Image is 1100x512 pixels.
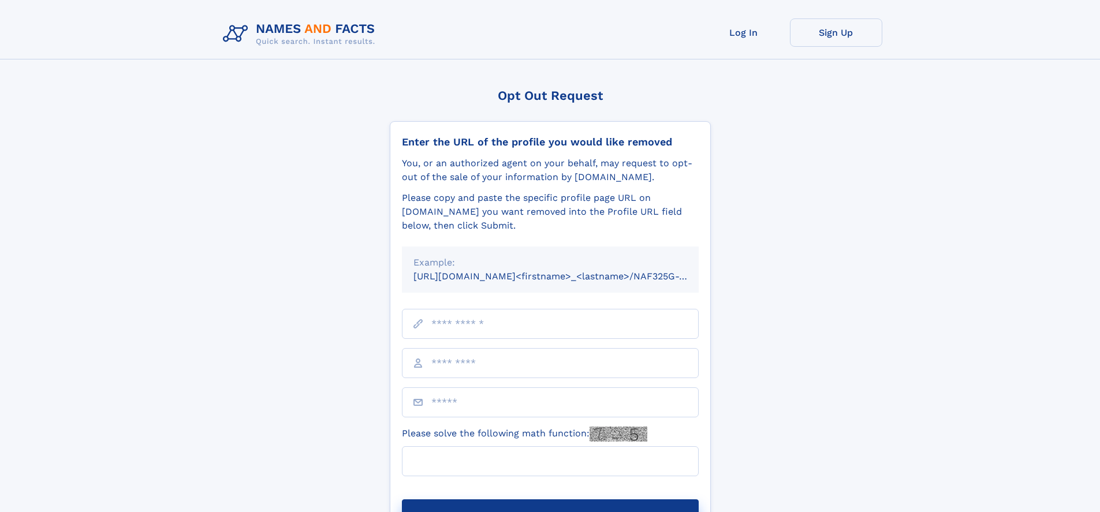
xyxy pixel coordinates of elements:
[413,256,687,270] div: Example:
[402,156,699,184] div: You, or an authorized agent on your behalf, may request to opt-out of the sale of your informatio...
[402,427,647,442] label: Please solve the following math function:
[698,18,790,47] a: Log In
[218,18,385,50] img: Logo Names and Facts
[402,136,699,148] div: Enter the URL of the profile you would like removed
[402,191,699,233] div: Please copy and paste the specific profile page URL on [DOMAIN_NAME] you want removed into the Pr...
[790,18,882,47] a: Sign Up
[413,271,721,282] small: [URL][DOMAIN_NAME]<firstname>_<lastname>/NAF325G-xxxxxxxx
[390,88,711,103] div: Opt Out Request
